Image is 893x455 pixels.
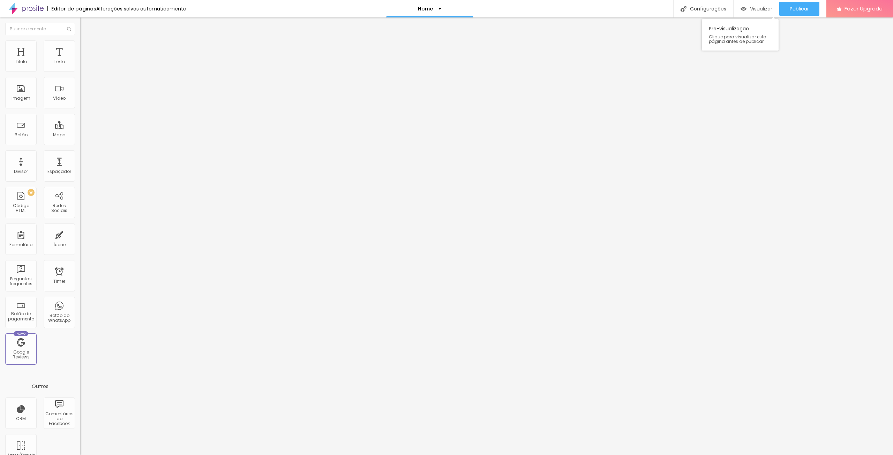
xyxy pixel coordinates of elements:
[96,6,186,11] div: Alterações salvas automaticamente
[45,313,73,323] div: Botão do WhatsApp
[681,6,686,12] img: Icone
[14,169,28,174] div: Divisor
[53,132,66,137] div: Mapa
[779,2,819,16] button: Publicar
[53,242,66,247] div: Ícone
[12,96,30,101] div: Imagem
[15,59,27,64] div: Título
[9,242,32,247] div: Formulário
[16,416,26,421] div: CRM
[845,6,883,12] span: Fazer Upgrade
[54,59,65,64] div: Texto
[14,331,29,336] div: Novo
[790,6,809,12] span: Publicar
[741,6,746,12] img: view-1.svg
[7,203,35,213] div: Código HTML
[7,276,35,287] div: Perguntas frequentes
[702,19,779,51] div: Pre-visualização
[53,96,66,101] div: Vídeo
[47,169,71,174] div: Espaçador
[15,132,28,137] div: Botão
[45,203,73,213] div: Redes Sociais
[709,35,772,44] span: Clique para visualizar esta página antes de publicar.
[53,279,65,284] div: Timer
[80,17,893,455] iframe: Editor
[45,411,73,426] div: Comentários do Facebook
[7,311,35,321] div: Botão de pagamento
[5,23,75,35] input: Buscar elemento
[734,2,779,16] button: Visualizar
[7,350,35,360] div: Google Reviews
[67,27,71,31] img: Icone
[750,6,772,12] span: Visualizar
[47,6,96,11] div: Editor de páginas
[418,6,433,11] p: Home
